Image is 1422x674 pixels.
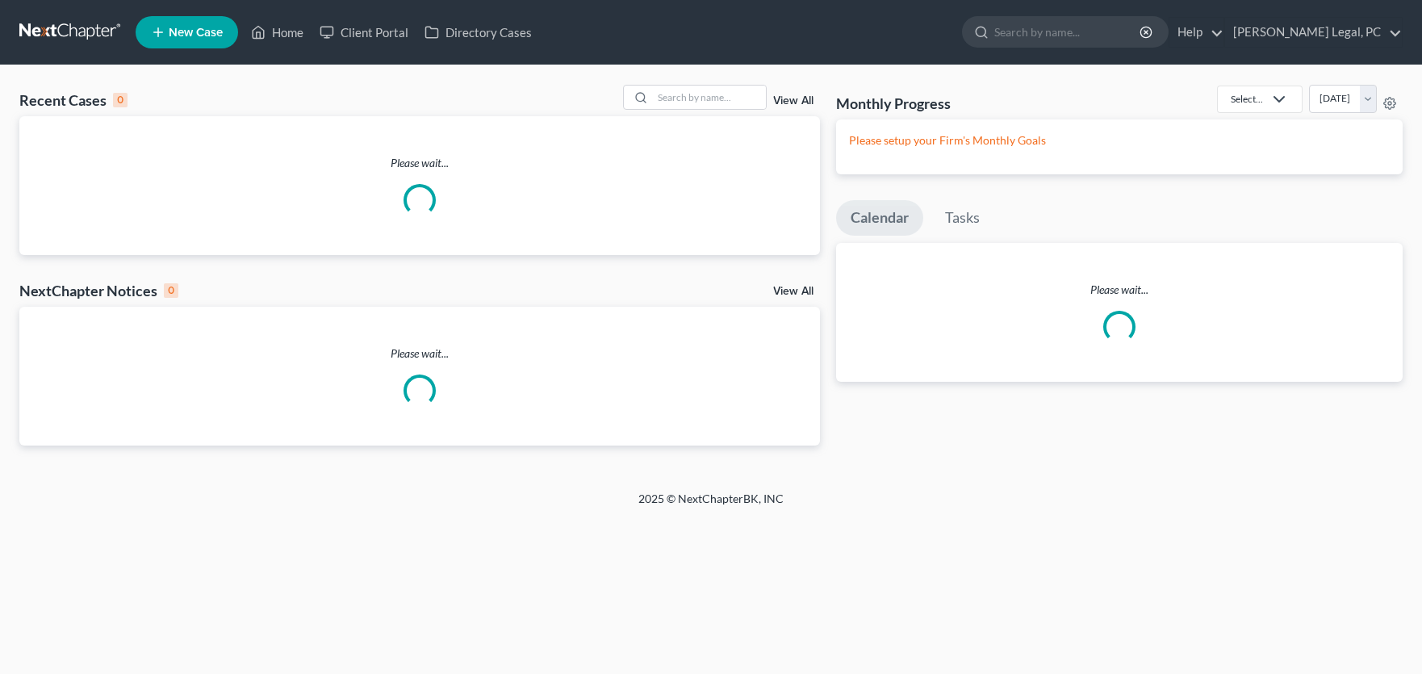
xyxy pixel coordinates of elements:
[836,200,923,236] a: Calendar
[931,200,994,236] a: Tasks
[773,286,813,297] a: View All
[164,283,178,298] div: 0
[243,18,312,47] a: Home
[1225,18,1402,47] a: [PERSON_NAME] Legal, PC
[19,281,178,300] div: NextChapter Notices
[836,94,951,113] h3: Monthly Progress
[1169,18,1223,47] a: Help
[19,345,820,362] p: Please wait...
[994,17,1142,47] input: Search by name...
[251,491,1171,520] div: 2025 © NextChapterBK, INC
[1231,92,1263,106] div: Select...
[113,93,128,107] div: 0
[169,27,223,39] span: New Case
[416,18,540,47] a: Directory Cases
[653,86,766,109] input: Search by name...
[19,155,820,171] p: Please wait...
[312,18,416,47] a: Client Portal
[19,90,128,110] div: Recent Cases
[836,282,1403,298] p: Please wait...
[773,95,813,107] a: View All
[849,132,1391,149] p: Please setup your Firm's Monthly Goals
